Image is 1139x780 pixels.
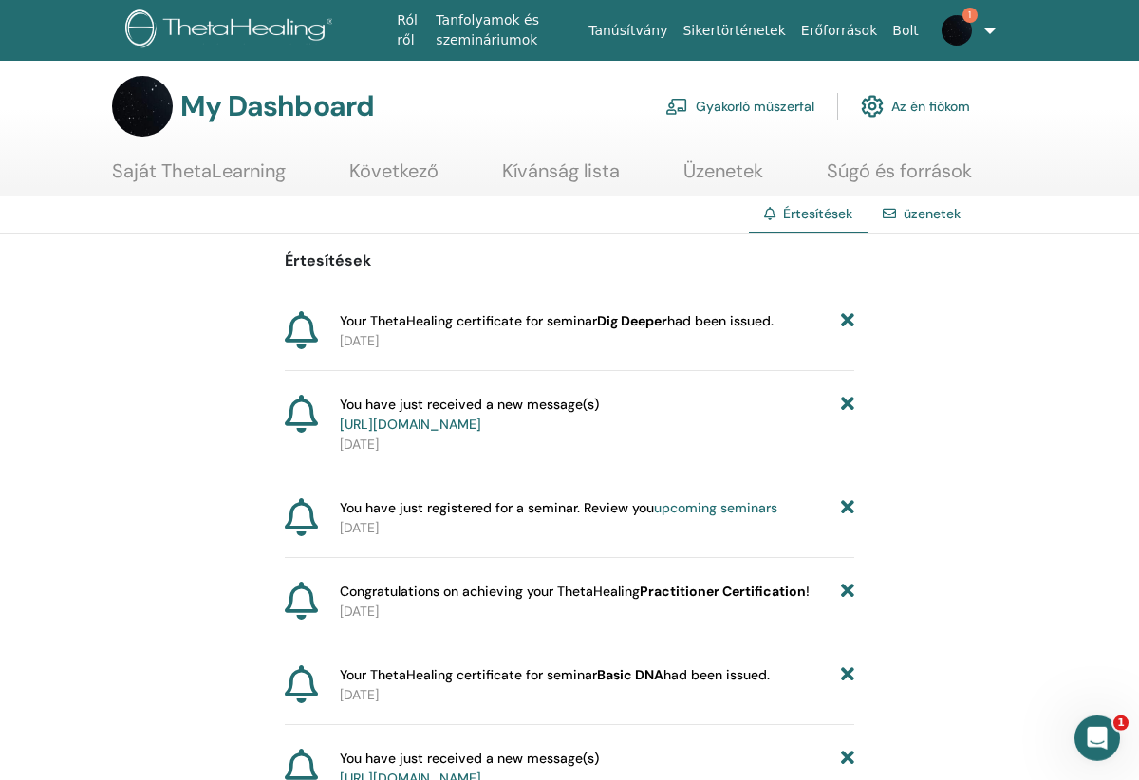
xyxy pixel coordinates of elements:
iframe: Intercom live chat [1074,715,1120,761]
a: Saját ThetaLearning [112,159,286,196]
a: üzenetek [904,205,961,222]
img: default.jpg [112,76,173,137]
span: 1 [962,8,978,23]
b: Practitioner Certification [640,583,806,600]
img: default.jpg [942,15,972,46]
img: chalkboard-teacher.svg [665,98,688,115]
p: [DATE] [340,518,854,538]
span: 1 [1113,715,1129,731]
a: Gyakorló műszerfal [665,85,814,127]
span: You have just registered for a seminar. Review you [340,498,777,518]
p: Értesítések [285,250,854,272]
a: Ról ről [389,3,428,58]
p: [DATE] [340,602,854,622]
a: [URL][DOMAIN_NAME] [340,416,481,433]
b: Basic DNA [597,666,663,683]
a: upcoming seminars [654,499,777,516]
span: You have just received a new message(s) [340,395,599,435]
img: logo.png [125,9,340,52]
a: Súgó és források [827,159,972,196]
span: Értesítések [783,205,852,222]
p: [DATE] [340,435,854,455]
a: Erőforrások [794,13,885,48]
a: Tanfolyamok és szemináriumok [428,3,581,58]
a: Az én fiókom [861,85,970,127]
span: Your ThetaHealing certificate for seminar had been issued. [340,311,774,331]
p: [DATE] [340,331,854,351]
b: Dig Deeper [597,312,667,329]
span: Congratulations on achieving your ThetaHealing ! [340,582,810,602]
a: Sikertörténetek [675,13,793,48]
p: [DATE] [340,685,854,705]
a: Tanúsítvány [581,13,675,48]
h3: My Dashboard [180,89,374,123]
span: Your ThetaHealing certificate for seminar had been issued. [340,665,770,685]
a: Következő [349,159,439,196]
a: Üzenetek [683,159,763,196]
a: Bolt [885,13,926,48]
img: cog.svg [861,90,884,122]
a: Kívánság lista [502,159,620,196]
